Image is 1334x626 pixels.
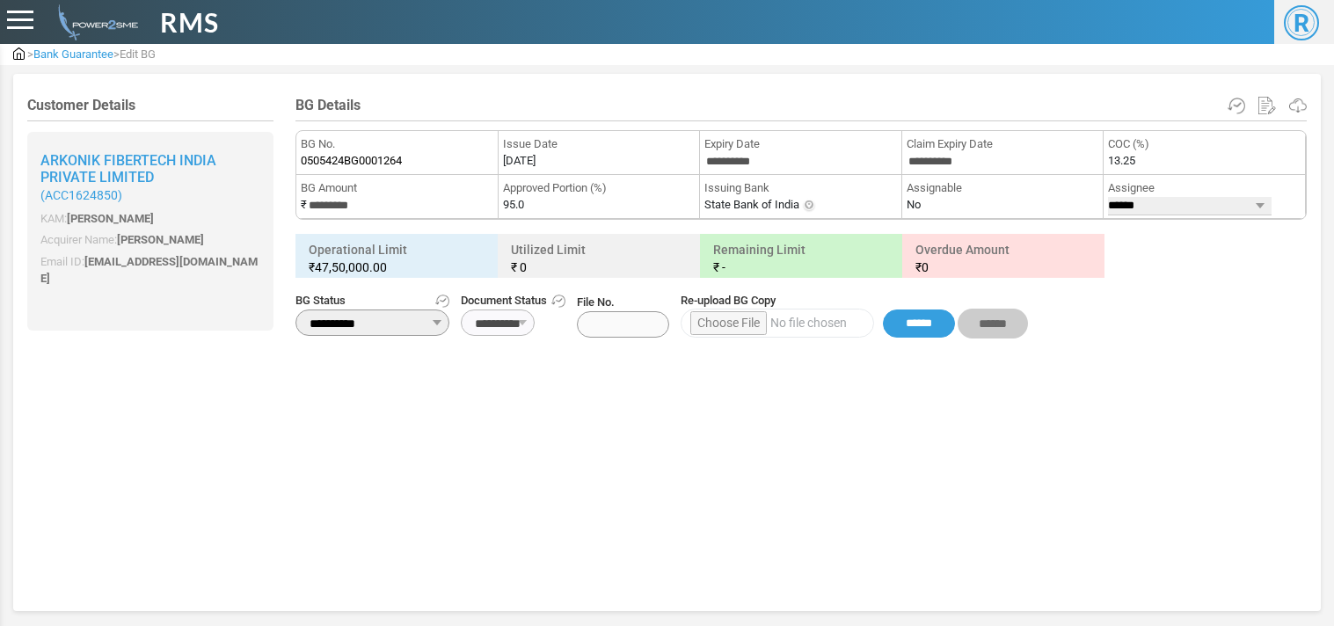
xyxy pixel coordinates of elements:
span: ₹ [915,260,922,274]
h6: Utilized Limit [502,238,696,279]
li: ₹ [296,175,499,219]
label: No [907,196,921,214]
small: 0 [915,258,1091,276]
span: - [722,260,725,274]
span: File No. [577,294,669,338]
img: admin [51,4,138,40]
label: 95.0 [503,196,524,214]
span: RMS [160,3,219,42]
label: 13.25 [1108,152,1135,170]
span: Assignable [907,179,1099,197]
span: [EMAIL_ADDRESS][DOMAIN_NAME] [40,255,258,286]
span: Claim Expiry Date [907,135,1099,153]
small: ( ) [40,188,260,203]
span: Document Status [461,292,565,309]
span: 0 [520,260,527,274]
label: State Bank of India [704,196,799,214]
h6: Remaining Limit [704,238,898,279]
h6: Operational Limit [300,238,493,279]
h4: Customer Details [27,97,273,113]
span: R [1284,5,1319,40]
span: Issue Date [503,135,696,153]
label: [DATE] [503,152,536,170]
span: [PERSON_NAME] [67,212,154,225]
img: Info [802,199,816,213]
span: 47,50,000.00 [315,260,387,274]
p: KAM: [40,210,260,228]
span: Assignee [1108,179,1301,197]
span: Approved Portion (%) [503,179,696,197]
span: Bank Guarantee [33,47,113,61]
span: BG Amount [301,179,493,197]
span: ACC1624850 [45,188,118,202]
a: Get Document History [551,292,565,309]
small: ₹ [309,258,485,276]
img: admin [13,47,25,60]
span: 0505424BG0001264 [301,152,402,170]
a: Get Status History [435,292,449,309]
span: BG No. [301,135,493,153]
span: BG Status [295,292,449,309]
span: ₹ [511,260,517,274]
span: ₹ [713,260,719,274]
p: Email ID: [40,253,260,288]
p: Acquirer Name: [40,231,260,249]
span: COC (%) [1108,135,1301,153]
h4: BG Details [295,97,1307,113]
span: Expiry Date [704,135,897,153]
span: Re-upload BG Copy [681,292,1028,309]
span: Edit BG [120,47,156,61]
span: Issuing Bank [704,179,897,197]
span: Arkonik Fibertech India Private Limited [40,152,216,186]
span: [PERSON_NAME] [117,233,204,246]
h6: Overdue Amount [907,238,1100,279]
